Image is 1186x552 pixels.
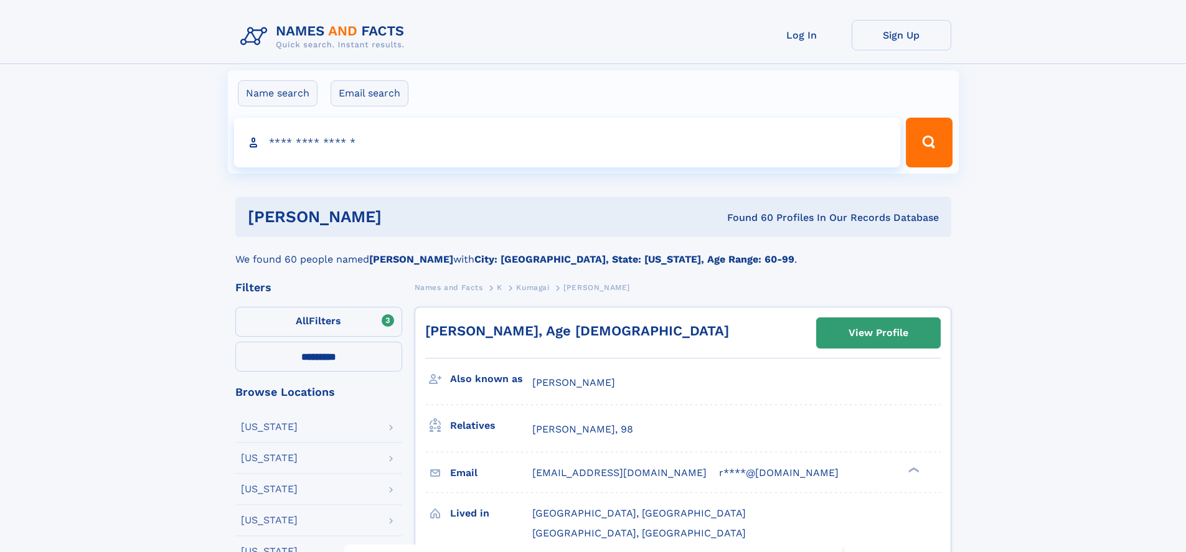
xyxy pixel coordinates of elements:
span: [GEOGRAPHIC_DATA], [GEOGRAPHIC_DATA] [532,527,746,539]
label: Filters [235,307,402,337]
a: [PERSON_NAME], Age [DEMOGRAPHIC_DATA] [425,323,729,339]
div: [US_STATE] [241,422,298,432]
div: Found 60 Profiles In Our Records Database [554,211,939,225]
b: City: [GEOGRAPHIC_DATA], State: [US_STATE], Age Range: 60-99 [474,253,794,265]
h3: Relatives [450,415,532,436]
span: K [497,283,502,292]
div: ❯ [905,465,920,474]
span: All [296,315,309,327]
a: Log In [752,20,852,50]
div: Browse Locations [235,386,402,398]
span: [GEOGRAPHIC_DATA], [GEOGRAPHIC_DATA] [532,507,746,519]
a: Sign Up [852,20,951,50]
input: search input [234,118,901,167]
div: View Profile [849,319,908,347]
div: Filters [235,282,402,293]
span: Kumagai [516,283,549,292]
button: Search Button [906,118,952,167]
a: K [497,279,502,295]
h1: [PERSON_NAME] [248,209,555,225]
img: Logo Names and Facts [235,20,415,54]
div: We found 60 people named with . [235,237,951,267]
div: [US_STATE] [241,515,298,525]
b: [PERSON_NAME] [369,253,453,265]
label: Name search [238,80,318,106]
div: [US_STATE] [241,453,298,463]
label: Email search [331,80,408,106]
a: Kumagai [516,279,549,295]
span: [EMAIL_ADDRESS][DOMAIN_NAME] [532,467,707,479]
h3: Lived in [450,503,532,524]
a: Names and Facts [415,279,483,295]
span: [PERSON_NAME] [532,377,615,388]
h3: Also known as [450,368,532,390]
h3: Email [450,462,532,484]
a: View Profile [817,318,940,348]
a: [PERSON_NAME], 98 [532,423,633,436]
span: [PERSON_NAME] [563,283,630,292]
div: [US_STATE] [241,484,298,494]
